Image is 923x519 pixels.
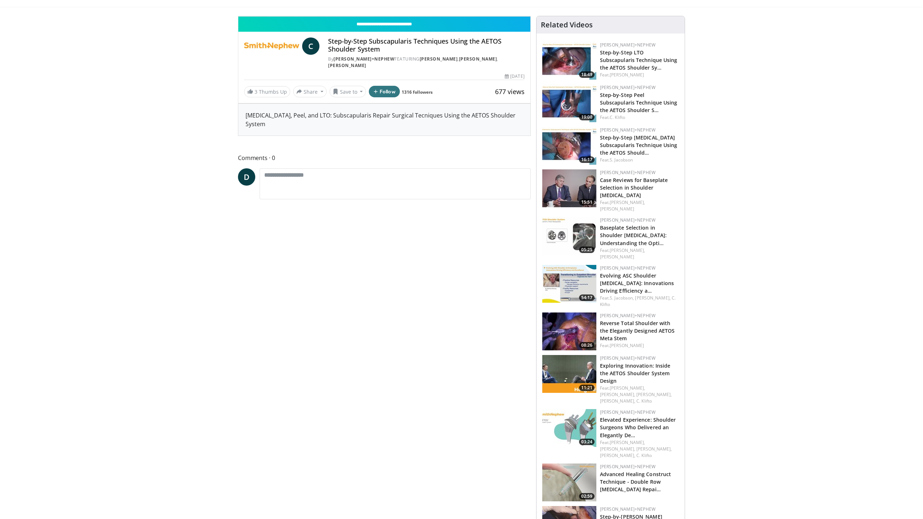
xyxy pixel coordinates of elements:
[542,463,596,501] a: 02:59
[610,199,645,205] a: [PERSON_NAME],
[238,104,530,136] div: [MEDICAL_DATA], Peel, and LTO: Subscapularis Repair Surgical Tecniques Using the AETOS Shoulder S...
[600,254,634,260] a: [PERSON_NAME]
[610,385,645,391] a: [PERSON_NAME],
[610,247,645,253] a: [PERSON_NAME],
[334,56,394,62] a: [PERSON_NAME]+Nephew
[542,84,596,122] img: b20f33db-e2ef-4fba-9ed7-2022b8b6c9a2.150x105_q85_crop-smart_upscale.jpg
[635,295,670,301] a: [PERSON_NAME],
[542,265,596,303] img: f9b91312-a363-49ed-8cc5-617f19534a51.150x105_q85_crop-smart_upscale.jpg
[579,294,595,301] span: 54:17
[542,355,596,393] img: 8607be37-d5b6-467a-8939-2b4bf7e342b5.150x105_q85_crop-smart_upscale.jpg
[600,247,679,260] div: Feat.
[600,391,635,398] a: [PERSON_NAME],
[600,320,675,342] a: Reverse Total Shoulder with the Elegantly Designed AETOS Meta Stem
[542,463,596,501] img: b509ee24-70d4-4bca-baf6-af73426c9f41.150x105_q85_crop-smart_upscale.jpg
[505,73,524,80] div: [DATE]
[579,156,595,163] span: 16:17
[542,84,596,122] a: 19:00
[495,87,525,96] span: 677 views
[579,493,595,500] span: 02:59
[600,92,677,114] a: Step-by-Step Peel Subscapularis Technique Using the AETOS Shoulder S…
[600,463,655,470] a: [PERSON_NAME]+Nephew
[579,199,595,205] span: 15:51
[600,177,668,199] a: Case Reviews for Baseplate Selection in Shoulder [MEDICAL_DATA]
[600,84,655,90] a: [PERSON_NAME]+Nephew
[542,312,596,350] img: bc60ad00-236e-404c-9b3e-6b28fa5162c3.150x105_q85_crop-smart_upscale.jpg
[542,355,596,393] a: 11:21
[600,295,679,308] div: Feat.
[293,86,327,97] button: Share
[328,56,524,69] div: By FEATURING , ,
[600,506,655,512] a: [PERSON_NAME]+Nephew
[238,16,530,17] video-js: Video Player
[600,49,677,71] a: Step-by-Step LTO Subscapularis Technique Using the AETOS Shoulder Sy…
[420,56,458,62] a: [PERSON_NAME]
[600,452,635,458] a: [PERSON_NAME],
[542,169,596,207] a: 15:51
[542,169,596,207] img: f00e741d-fb3a-4d21-89eb-19e7839cb837.150x105_q85_crop-smart_upscale.jpg
[542,42,596,80] img: 5fb50d2e-094e-471e-87f5-37e6246062e2.150x105_q85_crop-smart_upscale.jpg
[600,206,634,212] a: [PERSON_NAME]
[244,86,290,97] a: 3 Thumbs Up
[600,169,655,176] a: [PERSON_NAME]+Nephew
[579,439,595,445] span: 03:24
[600,312,655,319] a: [PERSON_NAME]+Nephew
[600,42,655,48] a: [PERSON_NAME]+Nephew
[610,72,644,78] a: [PERSON_NAME]
[579,385,595,391] span: 11:21
[600,385,679,404] div: Feat.
[238,153,531,163] span: Comments 0
[542,217,596,255] img: 4b15b7a9-a58b-4518-b73d-b60939e2e08b.150x105_q85_crop-smart_upscale.jpg
[542,312,596,350] a: 08:26
[610,157,633,163] a: S. Jacobson
[579,342,595,349] span: 08:26
[610,295,634,301] a: S. Jacobson,
[369,86,400,97] button: Follow
[459,56,497,62] a: [PERSON_NAME]
[238,168,255,186] a: D
[600,446,635,452] a: [PERSON_NAME],
[600,416,676,438] a: Elevated Experience: Shoulder Surgeons Who Delivered an Elegantly De…
[542,217,596,255] a: 05:25
[402,89,433,95] a: 1316 followers
[610,342,644,349] a: [PERSON_NAME]
[636,446,672,452] a: [PERSON_NAME],
[600,295,676,307] a: C. Klifto
[542,409,596,447] img: 222d4660-19dd-4fae-b99e-223f805525f5.150x105_q85_crop-smart_upscale.jpg
[600,409,655,415] a: [PERSON_NAME]+Nephew
[600,224,667,246] a: Baseplate Selection in Shoulder [MEDICAL_DATA]: Understanding the Opti…
[328,37,524,53] h4: Step-by-Step Subscapularis Techniques Using the AETOS Shoulder System
[600,398,635,404] a: [PERSON_NAME],
[328,62,366,68] a: [PERSON_NAME]
[600,362,671,384] a: Exploring Innovation: Inside the AETOS Shoulder System Design
[600,342,679,349] div: Feat.
[542,127,596,165] a: 16:17
[610,114,625,120] a: C. Klifto
[302,37,319,55] a: C
[600,265,655,271] a: [PERSON_NAME]+Nephew
[255,88,257,95] span: 3
[600,355,655,361] a: [PERSON_NAME]+Nephew
[330,86,366,97] button: Save to
[579,114,595,120] span: 19:00
[542,127,596,165] img: ca45cbb5-4e2d-4a89-993c-d0571e41d102.150x105_q85_crop-smart_upscale.jpg
[579,71,595,78] span: 18:49
[600,217,655,223] a: [PERSON_NAME]+Nephew
[600,72,679,78] div: Feat.
[244,37,299,55] img: Smith+Nephew
[600,127,655,133] a: [PERSON_NAME]+Nephew
[600,134,677,156] a: Step-by-Step [MEDICAL_DATA] Subscapularis Technique Using the AETOS Should…
[600,439,679,459] div: Feat.
[542,42,596,80] a: 18:49
[610,439,645,445] a: [PERSON_NAME],
[636,391,672,398] a: [PERSON_NAME],
[542,265,596,303] a: 54:17
[579,247,595,253] span: 05:25
[542,409,596,447] a: 03:24
[600,199,679,212] div: Feat.
[600,114,679,121] div: Feat.
[600,157,679,163] div: Feat.
[541,21,593,29] h4: Related Videos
